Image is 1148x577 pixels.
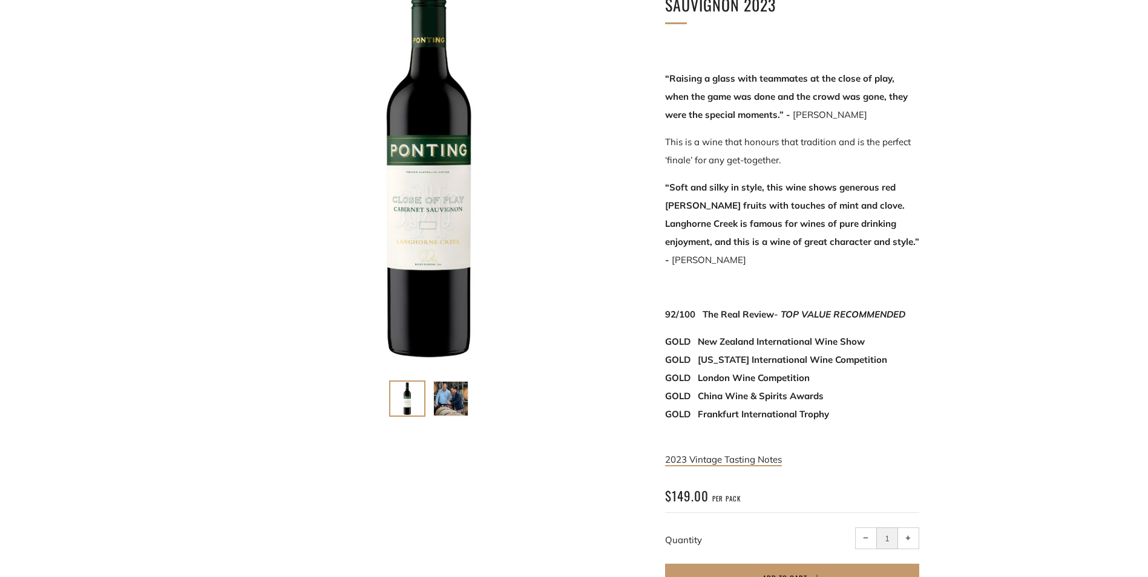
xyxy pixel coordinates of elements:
strong: “Soft and silky in style, this wine shows generous red [PERSON_NAME] fruits with touches of mint ... [665,181,919,266]
button: Load image into Gallery viewer, Ponting &#39;Close of Play&#39; Cabernet Sauvignon 2023 [389,380,425,417]
label: Quantity [665,534,702,546]
strong: GOLD New Zealand International Wine Show GOLD [US_STATE] International Wine Competition GOLD Lond... [665,336,887,420]
span: $149.00 [665,486,709,505]
img: Load image into Gallery viewer, Ponting &#39;Close of Play&#39; Cabernet Sauvignon 2023 [434,382,468,416]
p: [PERSON_NAME] [665,178,919,269]
strong: 92/100 The Real Review [665,308,905,320]
strong: “Raising a glass with teammates at the close of play, when the game was done and the crowd was go... [665,73,908,120]
em: - TOP VALUE RECOMMENDED [774,308,905,320]
input: quantity [876,527,898,549]
a: 2023 Vintage Tasting Notes [665,454,782,466]
p: This is a wine that honours that tradition and is the perfect ‘finale’ for any get-together. [665,133,919,169]
span: per pack [712,494,741,503]
p: [PERSON_NAME] [665,70,919,124]
span: + [905,535,911,541]
span: − [863,535,868,541]
img: Load image into Gallery viewer, Ponting &#39;Close of Play&#39; Cabernet Sauvignon 2023 [390,382,424,416]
